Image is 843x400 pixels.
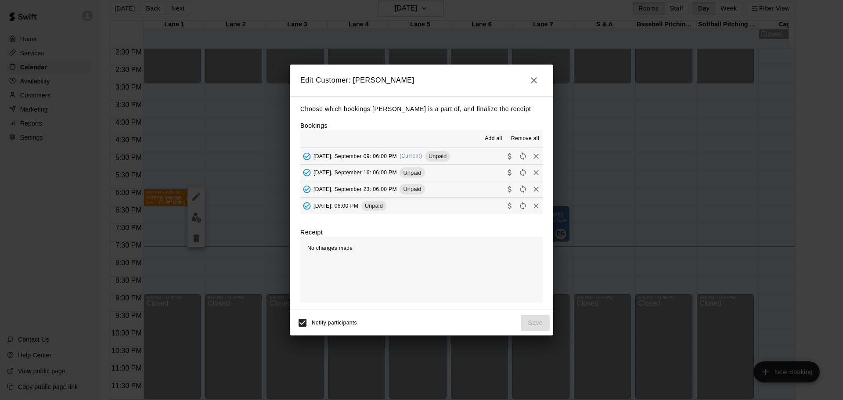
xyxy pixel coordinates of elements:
span: No changes made [307,245,353,251]
span: [DATE], September 16: 06:00 PM [313,169,397,176]
span: Remove all [511,134,539,143]
button: Added - Collect Payment [300,183,313,196]
p: Choose which bookings [PERSON_NAME] is a part of, and finalize the receipt [300,104,543,115]
span: [DATE], September 23: 06:00 PM [313,186,397,192]
button: Added - Collect Payment[DATE], September 09: 06:00 PM(Current)UnpaidCollect paymentRescheduleRemove [300,148,543,164]
button: Added - Collect Payment[DATE], September 16: 06:00 PMUnpaidCollect paymentRescheduleRemove [300,165,543,181]
span: Add all [485,134,502,143]
button: Added - Collect Payment[DATE]: 06:00 PMUnpaidCollect paymentRescheduleRemove [300,198,543,214]
span: Unpaid [425,153,450,159]
span: Collect payment [503,202,516,209]
span: Reschedule [516,152,530,159]
button: Added - Collect Payment[DATE], September 23: 06:00 PMUnpaidCollect paymentRescheduleRemove [300,181,543,198]
span: Collect payment [503,152,516,159]
span: Reschedule [516,185,530,192]
span: Remove [530,185,543,192]
label: Bookings [300,122,328,129]
span: Collect payment [503,185,516,192]
span: Remove [530,152,543,159]
span: Remove [530,202,543,209]
button: Added - Collect Payment [300,150,313,163]
span: Unpaid [400,186,425,192]
span: [DATE]: 06:00 PM [313,202,358,209]
span: [DATE], September 09: 06:00 PM [313,153,397,159]
span: (Current) [400,153,422,159]
span: Unpaid [400,169,425,176]
h2: Edit Customer: [PERSON_NAME] [290,65,553,96]
button: Added - Collect Payment [300,199,313,213]
span: Unpaid [361,202,386,209]
span: Reschedule [516,202,530,209]
button: Remove all [508,132,543,146]
span: Collect payment [503,169,516,176]
span: Notify participants [312,320,357,326]
button: Added - Collect Payment [300,166,313,179]
span: Reschedule [516,169,530,176]
label: Receipt [300,228,323,237]
span: Remove [530,169,543,176]
button: Add all [479,132,508,146]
